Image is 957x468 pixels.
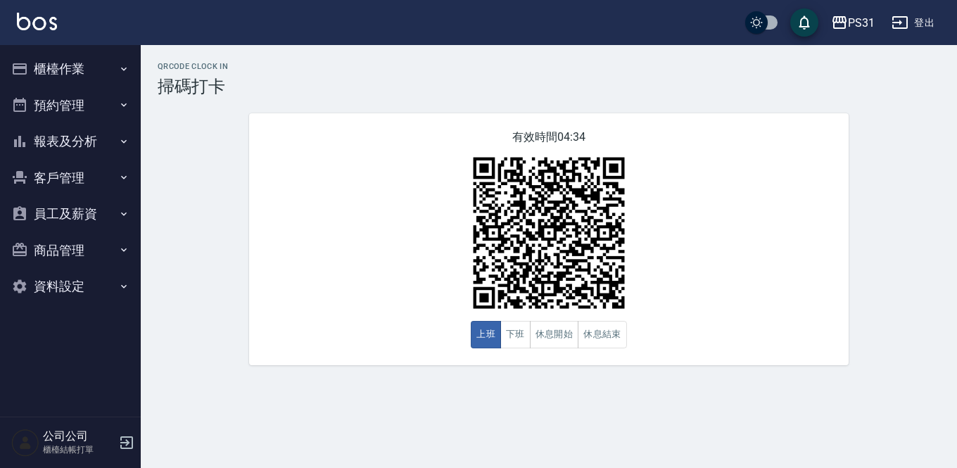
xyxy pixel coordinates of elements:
button: 報表及分析 [6,123,135,160]
button: 商品管理 [6,232,135,269]
div: 有效時間 04:34 [249,113,849,365]
button: 登出 [886,10,940,36]
button: 櫃檯作業 [6,51,135,87]
h5: 公司公司 [43,429,115,443]
p: 櫃檯結帳打單 [43,443,115,456]
button: save [790,8,818,37]
h3: 掃碼打卡 [158,77,940,96]
div: PS31 [848,14,875,32]
button: 員工及薪資 [6,196,135,232]
button: 資料設定 [6,268,135,305]
h2: QRcode Clock In [158,62,940,71]
img: Person [11,429,39,457]
img: Logo [17,13,57,30]
button: 休息結束 [578,321,627,348]
button: 預約管理 [6,87,135,124]
button: PS31 [825,8,880,37]
button: 休息開始 [530,321,579,348]
button: 下班 [500,321,531,348]
button: 客戶管理 [6,160,135,196]
button: 上班 [471,321,501,348]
